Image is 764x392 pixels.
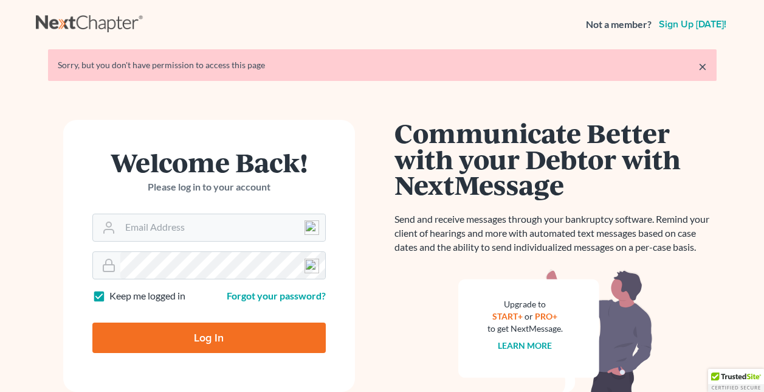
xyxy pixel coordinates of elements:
[394,120,717,198] h1: Communicate Better with your Debtor with NextMessage
[535,311,557,321] a: PRO+
[120,214,325,241] input: Email Address
[498,340,552,351] a: Learn more
[525,311,533,321] span: or
[92,149,326,175] h1: Welcome Back!
[586,18,652,32] strong: Not a member?
[487,323,563,335] div: to get NextMessage.
[492,311,523,321] a: START+
[708,369,764,392] div: TrustedSite Certified
[656,19,729,29] a: Sign up [DATE]!
[305,220,319,235] img: npw-badge-icon-locked.svg
[92,323,326,353] input: Log In
[227,290,326,301] a: Forgot your password?
[58,59,707,71] div: Sorry, but you don't have permission to access this page
[109,289,185,303] label: Keep me logged in
[698,59,707,74] a: ×
[305,259,319,273] img: npw-badge-icon-locked.svg
[394,212,717,254] p: Send and receive messages through your bankruptcy software. Remind your client of hearings and mo...
[92,180,326,194] p: Please log in to your account
[487,298,563,310] div: Upgrade to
